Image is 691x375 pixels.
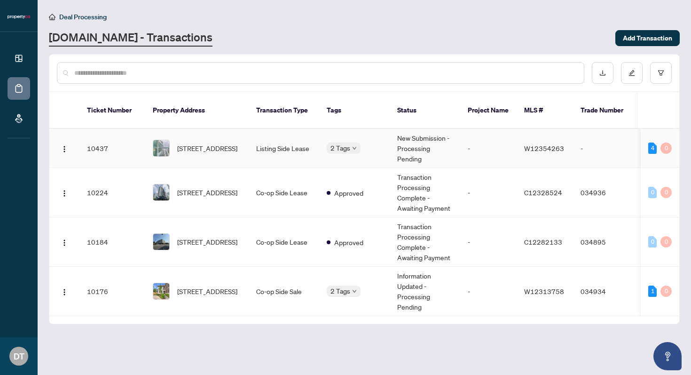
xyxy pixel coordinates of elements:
[524,188,562,197] span: C12328524
[524,238,562,246] span: C12282133
[8,14,30,20] img: logo
[460,267,517,316] td: -
[524,287,564,295] span: W12313758
[59,13,107,21] span: Deal Processing
[573,267,639,316] td: 034934
[79,129,145,168] td: 10437
[79,217,145,267] td: 10184
[460,92,517,129] th: Project Name
[390,92,460,129] th: Status
[628,70,635,76] span: edit
[61,239,68,247] img: Logo
[79,267,145,316] td: 10176
[177,143,237,153] span: [STREET_ADDRESS]
[57,185,72,200] button: Logo
[615,30,680,46] button: Add Transaction
[660,187,672,198] div: 0
[61,190,68,197] img: Logo
[573,168,639,217] td: 034936
[390,267,460,316] td: Information Updated - Processing Pending
[57,234,72,249] button: Logo
[49,14,55,20] span: home
[249,267,319,316] td: Co-op Side Sale
[390,168,460,217] td: Transaction Processing Complete - Awaiting Payment
[249,168,319,217] td: Co-op Side Lease
[599,70,606,76] span: download
[153,283,169,299] img: thumbnail-img
[153,140,169,156] img: thumbnail-img
[390,129,460,168] td: New Submission - Processing Pending
[319,92,390,129] th: Tags
[352,289,357,294] span: down
[573,217,639,267] td: 034895
[648,286,657,297] div: 1
[517,92,573,129] th: MLS #
[460,217,517,267] td: -
[249,217,319,267] td: Co-op Side Lease
[352,146,357,151] span: down
[177,187,237,198] span: [STREET_ADDRESS]
[648,143,657,154] div: 4
[592,62,613,84] button: download
[57,284,72,299] button: Logo
[660,236,672,247] div: 0
[573,129,639,168] td: -
[334,188,363,198] span: Approved
[390,217,460,267] td: Transaction Processing Complete - Awaiting Payment
[249,129,319,168] td: Listing Side Lease
[650,62,672,84] button: filter
[14,350,24,363] span: DT
[177,237,237,247] span: [STREET_ADDRESS]
[658,70,664,76] span: filter
[623,31,672,46] span: Add Transaction
[177,286,237,296] span: [STREET_ADDRESS]
[153,184,169,200] img: thumbnail-img
[460,129,517,168] td: -
[249,92,319,129] th: Transaction Type
[61,288,68,296] img: Logo
[49,30,212,47] a: [DOMAIN_NAME] - Transactions
[460,168,517,217] td: -
[621,62,643,84] button: edit
[145,92,249,129] th: Property Address
[573,92,639,129] th: Trade Number
[57,141,72,156] button: Logo
[79,92,145,129] th: Ticket Number
[653,342,682,370] button: Open asap
[334,237,363,247] span: Approved
[153,234,169,250] img: thumbnail-img
[660,286,672,297] div: 0
[660,143,672,154] div: 0
[61,145,68,153] img: Logo
[79,168,145,217] td: 10224
[524,144,564,152] span: W12354263
[648,236,657,247] div: 0
[648,187,657,198] div: 0
[330,143,350,153] span: 2 Tags
[330,286,350,296] span: 2 Tags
